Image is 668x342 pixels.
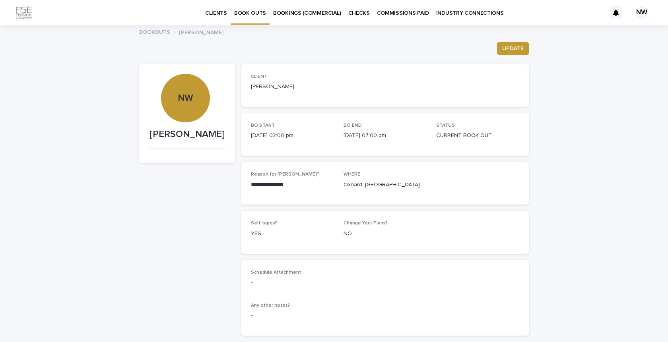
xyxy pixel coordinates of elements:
span: BO END [344,123,362,128]
p: [DATE] 07:00 pm [344,131,427,140]
span: Self-tapes? [251,221,277,226]
span: WHERE [344,172,360,177]
span: BO START [251,123,275,128]
p: [PERSON_NAME] [251,83,334,91]
span: UPDATE [502,44,524,52]
p: Oxnard, [GEOGRAPHIC_DATA] [344,181,427,189]
span: Schedule Attachment [251,270,301,275]
button: UPDATE [497,42,529,55]
span: CLIENT [251,74,267,79]
p: [DATE] 02:00 pm [251,131,334,140]
p: YES [251,230,334,238]
p: CURRENT BOOK OUT [436,131,519,140]
p: - [251,278,334,287]
a: BOOKOUTS [139,27,170,36]
p: [PERSON_NAME] [179,27,223,36]
span: Any other notes? [251,303,290,308]
span: Reason for [PERSON_NAME]? [251,172,319,177]
div: NW [161,44,210,104]
span: STATUS [436,123,455,128]
p: [PERSON_NAME] [149,129,225,140]
span: Change Your Plans? [344,221,388,226]
div: NW [635,6,648,19]
p: NO [344,230,427,238]
img: Km9EesSdRbS9ajqhBzyo [16,5,32,21]
p: - [251,311,519,320]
